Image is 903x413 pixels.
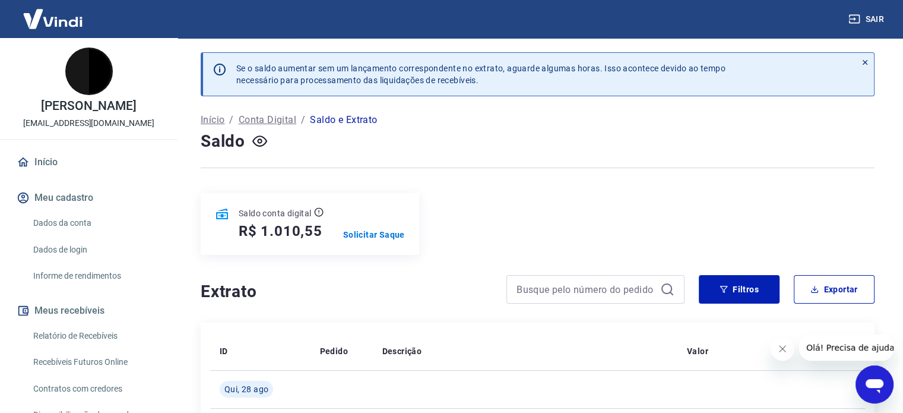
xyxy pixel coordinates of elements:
[846,8,889,30] button: Sair
[310,113,377,127] p: Saldo e Extrato
[236,62,725,86] p: Se o saldo aumentar sem um lançamento correspondente no extrato, aguarde algumas horas. Isso acon...
[41,100,136,112] p: [PERSON_NAME]
[239,222,322,241] h5: R$ 1.010,55
[28,350,163,374] a: Recebíveis Futuros Online
[201,130,245,153] h4: Saldo
[28,238,163,262] a: Dados de login
[229,113,233,127] p: /
[14,185,163,211] button: Meu cadastro
[699,275,780,304] button: Filtros
[382,345,422,357] p: Descrição
[794,275,875,304] button: Exportar
[239,113,296,127] a: Conta Digital
[14,149,163,175] a: Início
[771,337,794,361] iframe: Fechar mensagem
[799,335,894,361] iframe: Mensagem da empresa
[201,113,224,127] a: Início
[7,8,100,18] span: Olá! Precisa de ajuda?
[23,117,154,130] p: [EMAIL_ADDRESS][DOMAIN_NAME]
[28,264,163,288] a: Informe de rendimentos
[517,280,655,298] input: Busque pelo número do pedido
[224,383,268,395] span: Qui, 28 ago
[239,207,312,219] p: Saldo conta digital
[28,324,163,348] a: Relatório de Recebíveis
[687,345,708,357] p: Valor
[201,280,492,304] h4: Extrato
[28,211,163,235] a: Dados da conta
[301,113,305,127] p: /
[14,298,163,324] button: Meus recebíveis
[220,345,228,357] p: ID
[319,345,347,357] p: Pedido
[343,229,405,241] a: Solicitar Saque
[28,377,163,401] a: Contratos com credores
[14,1,91,37] img: Vindi
[65,48,113,95] img: 8ce2a30c-0f77-481b-b99b-a0c91b91509e.jpeg
[856,365,894,403] iframe: Botão para abrir a janela de mensagens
